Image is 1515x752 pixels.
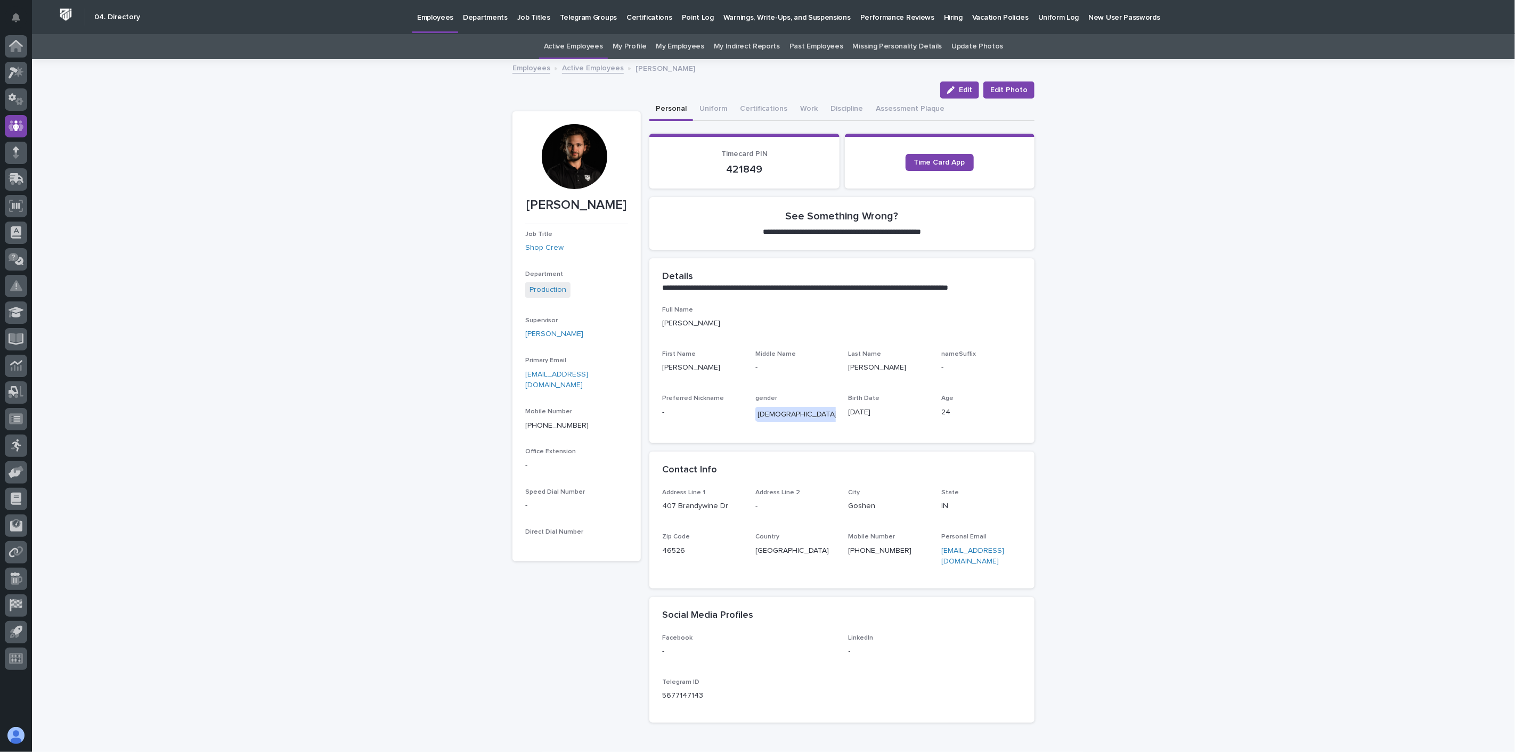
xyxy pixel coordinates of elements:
p: [PERSON_NAME] [849,362,929,373]
p: IN [941,501,1022,512]
p: - [662,646,836,657]
span: Address Line 1 [662,489,705,496]
a: Update Photos [951,34,1003,59]
span: Mobile Number [525,408,572,415]
span: Primary Email [525,357,566,364]
span: Personal Email [941,534,987,540]
div: Notifications [13,13,27,30]
span: Direct Dial Number [525,529,583,535]
p: 46526 [662,545,743,557]
span: Edit Photo [990,85,1028,95]
a: Employees [512,61,550,73]
button: Assessment Plaque [869,99,951,121]
span: Preferred Nickname [662,395,724,402]
p: - [662,407,743,418]
span: Full Name [662,307,693,313]
span: LinkedIn [849,635,874,641]
a: [PHONE_NUMBER] [849,547,912,554]
span: gender [755,395,777,402]
p: - [525,460,628,471]
span: City [849,489,860,496]
button: Certifications [734,99,794,121]
span: Address Line 2 [755,489,800,496]
span: Age [941,395,954,402]
button: Uniform [693,99,734,121]
button: Edit Photo [983,81,1035,99]
p: 5677147143 [662,690,836,701]
h2: See Something Wrong? [786,210,899,223]
p: [PERSON_NAME] [525,198,628,213]
a: Shop Crew [525,242,564,254]
p: [PERSON_NAME] [662,318,1022,329]
h2: 04. Directory [94,13,140,22]
p: - [525,500,628,511]
button: users-avatar [5,724,27,747]
p: 407 Brandywine Dr [662,501,743,512]
span: State [941,489,959,496]
span: First Name [662,351,696,357]
h2: Contact Info [662,464,717,476]
span: Office Extension [525,448,576,455]
span: nameSuffix [941,351,976,357]
a: Past Employees [789,34,843,59]
p: [PERSON_NAME] [662,362,743,373]
p: - [941,362,1022,373]
span: Country [755,534,779,540]
a: [EMAIL_ADDRESS][DOMAIN_NAME] [525,371,588,389]
h2: Details [662,271,693,283]
span: Timecard PIN [721,150,768,158]
p: 421849 [662,163,827,176]
p: [PERSON_NAME] [636,62,695,73]
p: [DATE] [849,407,929,418]
p: Goshen [849,501,929,512]
p: [GEOGRAPHIC_DATA] [755,545,836,557]
button: Work [794,99,824,121]
button: Personal [649,99,693,121]
span: Time Card App [914,159,965,166]
span: Job Title [525,231,552,238]
p: - [755,501,836,512]
span: Supervisor [525,317,558,324]
span: Last Name [849,351,882,357]
span: Facebook [662,635,693,641]
a: [PERSON_NAME] [525,329,583,340]
span: Zip Code [662,534,690,540]
a: Time Card App [906,154,974,171]
h2: Social Media Profiles [662,610,753,622]
a: Missing Personality Details [853,34,942,59]
a: My Employees [656,34,704,59]
div: [DEMOGRAPHIC_DATA] [755,407,839,422]
p: 24 [941,407,1022,418]
p: - [849,646,1022,657]
span: Telegram ID [662,679,699,685]
a: Production [530,284,566,296]
a: My Indirect Reports [714,34,780,59]
a: Active Employees [562,61,624,73]
span: Birth Date [849,395,880,402]
span: Mobile Number [849,534,895,540]
img: Workspace Logo [56,5,76,24]
button: Edit [940,81,979,99]
span: Middle Name [755,351,796,357]
span: Department [525,271,563,277]
p: - [755,362,836,373]
a: [PHONE_NUMBER] [525,422,589,429]
button: Discipline [824,99,869,121]
a: My Profile [613,34,647,59]
a: [EMAIL_ADDRESS][DOMAIN_NAME] [941,547,1004,566]
span: Speed Dial Number [525,489,585,495]
span: Edit [959,86,972,94]
a: Active Employees [544,34,603,59]
button: Notifications [5,6,27,29]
